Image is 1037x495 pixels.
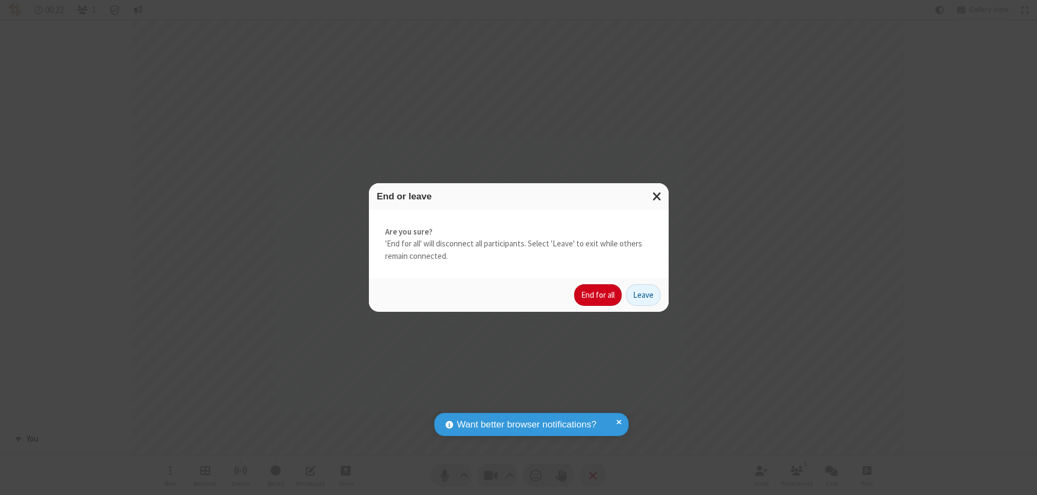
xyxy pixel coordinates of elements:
[646,183,669,210] button: Close modal
[377,191,661,202] h3: End or leave
[574,284,622,306] button: End for all
[385,226,652,238] strong: Are you sure?
[626,284,661,306] button: Leave
[369,210,669,279] div: 'End for all' will disconnect all participants. Select 'Leave' to exit while others remain connec...
[457,418,596,432] span: Want better browser notifications?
